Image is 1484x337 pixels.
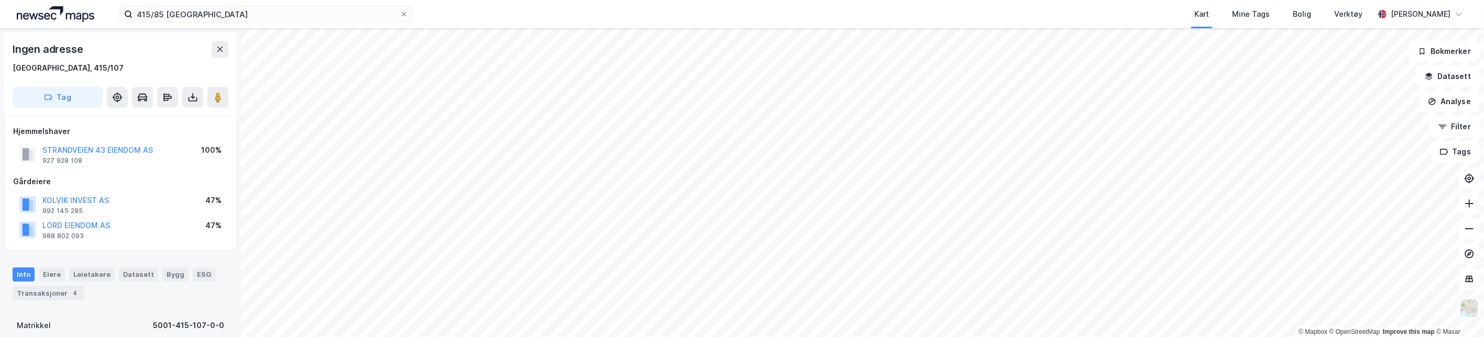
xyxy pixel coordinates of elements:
div: Leietakere [69,267,115,281]
div: Datasett [119,267,158,281]
div: 5001-415-107-0-0 [153,319,224,332]
div: Hjemmelshaver [13,125,228,138]
button: Tag [13,87,103,108]
div: 100% [201,144,222,156]
div: Kontrollprogram for chat [1432,287,1484,337]
div: Ingen adresse [13,41,85,58]
iframe: Chat Widget [1432,287,1484,337]
div: Eiere [39,267,65,281]
div: [GEOGRAPHIC_DATA], 415/107 [13,62,124,74]
img: logo.a4113a55bc3d86da70a041830d287a7e.svg [17,6,94,22]
div: 988 802 093 [42,232,84,240]
div: Transaksjoner [13,286,84,300]
div: Bygg [162,267,189,281]
a: Improve this map [1383,328,1435,335]
button: Filter [1430,116,1480,137]
div: Bolig [1293,8,1311,20]
div: 47% [205,219,222,232]
a: Mapbox [1299,328,1327,335]
div: Gårdeiere [13,175,228,188]
div: 927 928 108 [42,156,82,165]
input: Søk på adresse, matrikkel, gårdeiere, leietakere eller personer [133,6,400,22]
button: Tags [1431,141,1480,162]
div: 4 [70,288,80,298]
div: Kart [1194,8,1209,20]
button: Bokmerker [1409,41,1480,62]
button: Datasett [1416,66,1480,87]
div: ESG [193,267,215,281]
div: Info [13,267,35,281]
div: 47% [205,194,222,207]
div: Mine Tags [1232,8,1270,20]
div: Matrikkel [17,319,51,332]
div: 992 145 285 [42,207,83,215]
div: Verktøy [1334,8,1362,20]
a: OpenStreetMap [1329,328,1380,335]
div: [PERSON_NAME] [1391,8,1450,20]
button: Analyse [1419,91,1480,112]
